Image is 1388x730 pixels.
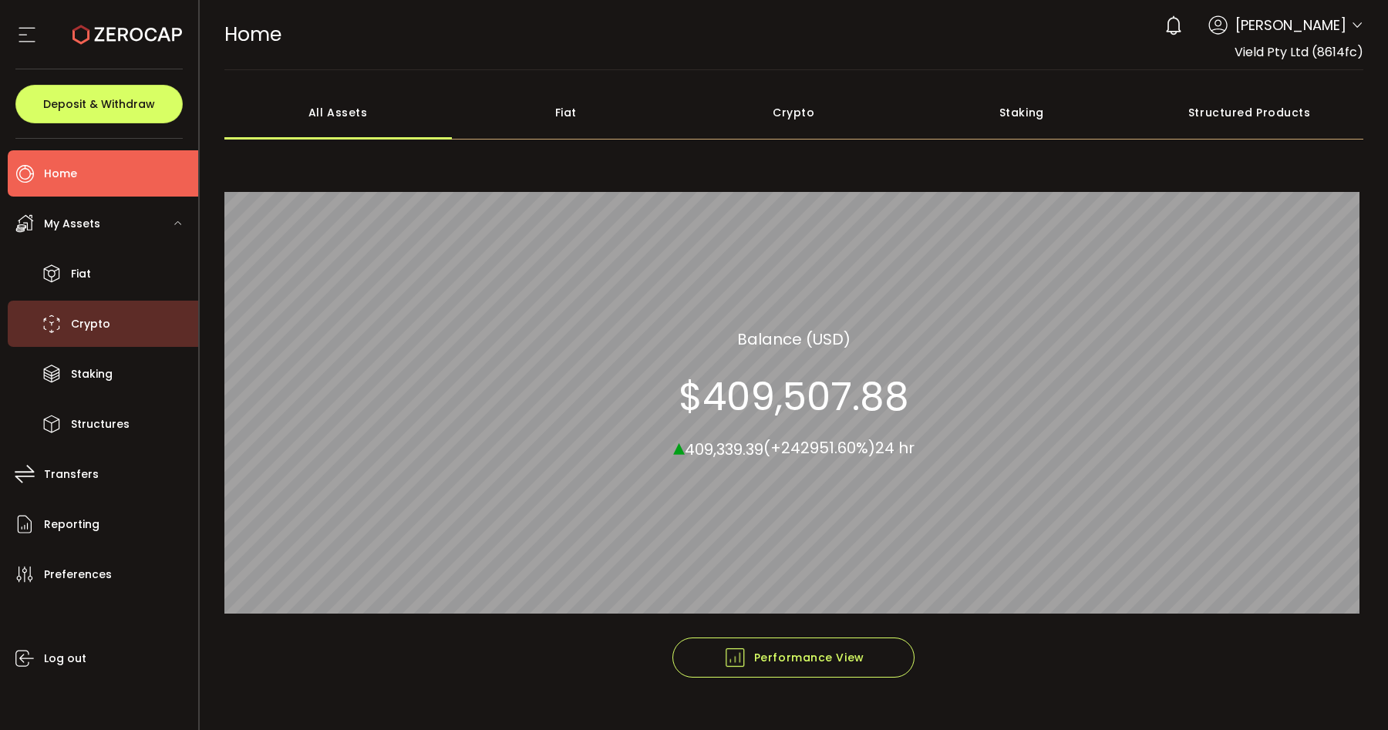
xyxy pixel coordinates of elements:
section: Balance (USD) [737,327,851,350]
div: Staking [908,86,1136,140]
div: All Assets [224,86,453,140]
span: My Assets [44,213,100,235]
span: Home [44,163,77,185]
span: 24 hr [875,437,915,459]
iframe: Chat Widget [1311,656,1388,730]
span: Home [224,21,281,48]
span: Structures [71,413,130,436]
span: ▴ [673,429,685,463]
span: Preferences [44,563,112,586]
button: Performance View [672,637,915,678]
span: Performance View [723,646,864,669]
div: Structured Products [1136,86,1364,140]
span: 409,339.39 [685,438,763,459]
div: Fiat [452,86,680,140]
span: Vield Pty Ltd (8614fc) [1235,43,1363,61]
button: Deposit & Withdraw [15,85,183,123]
span: Staking [71,363,113,385]
span: Reporting [44,513,99,536]
span: Deposit & Withdraw [43,99,155,109]
span: Transfers [44,463,99,486]
span: Fiat [71,263,91,285]
span: (+242951.60%) [763,437,875,459]
div: Crypto [680,86,908,140]
section: $409,507.88 [679,373,909,419]
span: [PERSON_NAME] [1235,15,1346,35]
span: Crypto [71,313,110,335]
span: Log out [44,648,86,670]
